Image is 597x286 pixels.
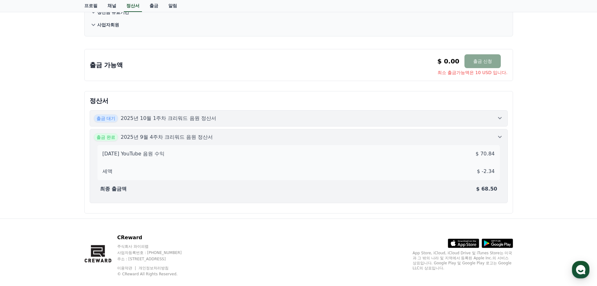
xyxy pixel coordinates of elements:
a: 개인정보처리방침 [139,266,169,270]
span: 대화 [57,209,65,214]
p: 주소 : [STREET_ADDRESS] [117,256,194,262]
span: 출금 완료 [94,133,118,141]
p: 정산서 [90,96,508,105]
p: 2025년 9월 4주차 크리워드 음원 정산서 [121,133,213,141]
p: [DATE] YouTube 음원 수익 [102,150,165,158]
button: 출금 신청 [464,54,501,68]
p: 2025년 10월 1주차 크리워드 음원 정산서 [121,115,216,122]
p: 정산금 유효기간 [97,9,129,15]
span: 최소 출금가능액은 10 USD 입니다. [437,69,508,76]
p: $ 0.00 [437,57,459,66]
p: 사업자회원 [97,22,119,28]
p: CReward [117,234,194,241]
button: 정산금 유효기간 [90,6,508,19]
p: 최종 출금액 [100,185,127,193]
a: 이용약관 [117,266,137,270]
a: 설정 [81,199,120,215]
p: $ 70.84 [475,150,495,158]
span: 홈 [20,208,24,213]
p: $ 68.50 [476,185,497,193]
button: 사업자회원 [90,19,508,31]
p: $ -2.34 [477,168,495,175]
button: 출금 대기 2025년 10월 1주차 크리워드 음원 정산서 [90,110,508,127]
p: App Store, iCloud, iCloud Drive 및 iTunes Store는 미국과 그 밖의 나라 및 지역에서 등록된 Apple Inc.의 서비스 상표입니다. Goo... [413,251,513,271]
button: 출금 완료 2025년 9월 4주차 크리워드 음원 정산서 [DATE] YouTube 음원 수익 $ 70.84 세액 $ -2.34 최종 출금액 $ 68.50 [90,129,508,203]
p: © CReward All Rights Reserved. [117,272,194,277]
span: 설정 [97,208,104,213]
p: 사업자등록번호 : [PHONE_NUMBER] [117,250,194,255]
p: 출금 가능액 [90,61,123,69]
span: 출금 대기 [94,114,118,122]
a: 대화 [41,199,81,215]
p: 세액 [102,168,113,175]
p: 주식회사 와이피랩 [117,244,194,249]
a: 홈 [2,199,41,215]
